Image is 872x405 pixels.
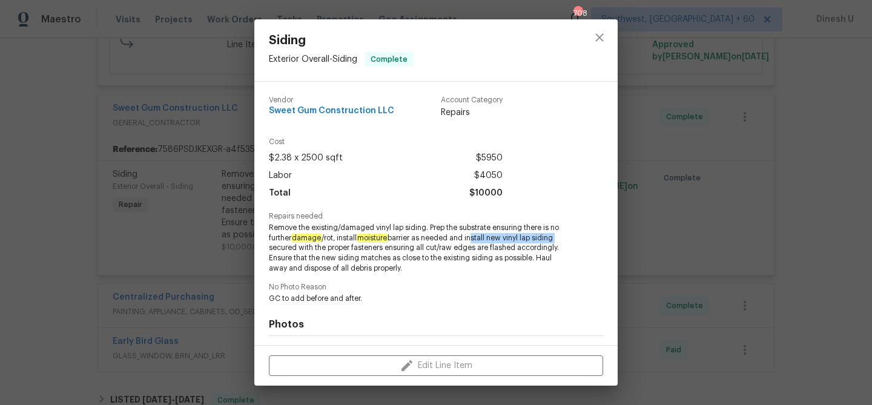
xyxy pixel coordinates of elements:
[269,294,570,304] span: GC to add before and after.
[269,283,603,291] span: No Photo Reason
[269,185,291,202] span: Total
[291,234,322,242] em: damage
[476,150,503,167] span: $5950
[269,55,357,64] span: Exterior Overall - Siding
[441,107,503,119] span: Repairs
[269,138,503,146] span: Cost
[269,223,570,274] span: Remove the existing/damaged vinyl lap siding. Prep the substrate ensuring there is no further /ro...
[573,7,582,19] div: 708
[366,53,412,65] span: Complete
[474,167,503,185] span: $4050
[269,107,394,116] span: Sweet Gum Construction LLC
[269,34,414,47] span: Siding
[269,212,603,220] span: Repairs needed
[441,96,503,104] span: Account Category
[269,150,343,167] span: $2.38 x 2500 sqft
[585,23,614,52] button: close
[357,234,388,242] em: moisture
[269,167,292,185] span: Labor
[469,185,503,202] span: $10000
[269,318,603,331] h4: Photos
[269,96,394,104] span: Vendor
